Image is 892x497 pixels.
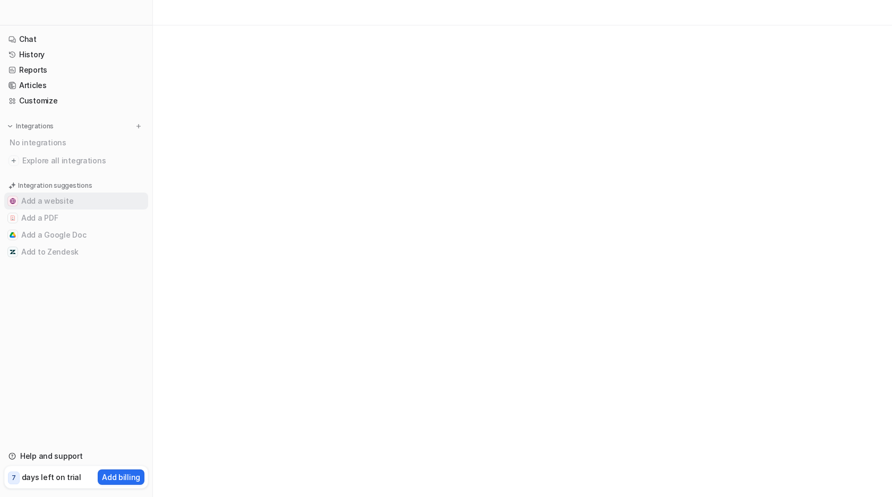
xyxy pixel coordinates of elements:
[4,153,148,168] a: Explore all integrations
[4,78,148,93] a: Articles
[135,123,142,130] img: menu_add.svg
[4,47,148,62] a: History
[4,243,148,260] button: Add to ZendeskAdd to Zendesk
[4,226,148,243] button: Add a Google DocAdd a Google Doc
[12,473,16,483] p: 7
[4,93,148,108] a: Customize
[6,123,14,130] img: expand menu
[98,469,144,485] button: Add billing
[22,472,81,483] p: days left on trial
[10,215,16,221] img: Add a PDF
[18,181,92,190] p: Integration suggestions
[4,449,148,464] a: Help and support
[102,472,140,483] p: Add billing
[22,152,144,169] span: Explore all integrations
[6,134,148,151] div: No integrations
[16,122,54,130] p: Integrations
[4,63,148,77] a: Reports
[8,155,19,166] img: explore all integrations
[4,210,148,226] button: Add a PDFAdd a PDF
[10,198,16,204] img: Add a website
[4,121,57,132] button: Integrations
[10,232,16,238] img: Add a Google Doc
[4,193,148,210] button: Add a websiteAdd a website
[10,249,16,255] img: Add to Zendesk
[4,32,148,47] a: Chat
